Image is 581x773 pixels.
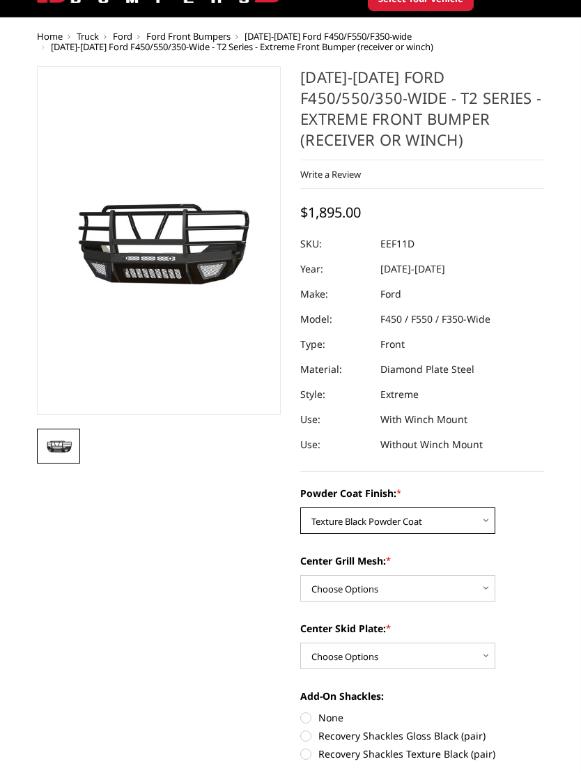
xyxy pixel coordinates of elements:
[380,231,415,257] dd: EEF11D
[300,332,370,357] dt: Type:
[380,282,401,307] dd: Ford
[300,257,370,282] dt: Year:
[77,30,99,43] a: Truck
[41,436,76,457] img: 2011-2016 Ford F450/550/350-Wide - T2 Series - Extreme Front Bumper (receiver or winch)
[37,30,63,43] a: Home
[380,357,474,382] dd: Diamond Plate Steel
[300,168,361,181] a: Write a Review
[380,382,419,407] dd: Extreme
[300,747,544,761] label: Recovery Shackles Texture Black (pair)
[113,30,132,43] a: Ford
[300,66,544,160] h1: [DATE]-[DATE] Ford F450/550/350-Wide - T2 Series - Extreme Front Bumper (receiver or winch)
[245,30,412,43] a: [DATE]-[DATE] Ford F450/F550/F350-wide
[300,203,361,222] span: $1,895.00
[300,407,370,432] dt: Use:
[300,728,544,743] label: Recovery Shackles Gloss Black (pair)
[380,432,483,457] dd: Without Winch Mount
[300,282,370,307] dt: Make:
[300,486,544,500] label: Powder Coat Finish:
[380,307,490,332] dd: F450 / F550 / F350-Wide
[37,66,281,415] a: 2011-2016 Ford F450/550/350-Wide - T2 Series - Extreme Front Bumper (receiver or winch)
[300,689,544,703] label: Add-On Shackles:
[300,231,370,257] dt: SKU:
[380,257,445,282] dd: [DATE]-[DATE]
[300,432,370,457] dt: Use:
[300,307,370,332] dt: Model:
[380,407,467,432] dd: With Winch Mount
[51,40,433,53] span: [DATE]-[DATE] Ford F450/550/350-Wide - T2 Series - Extreme Front Bumper (receiver or winch)
[300,621,544,636] label: Center Skid Plate:
[146,30,231,43] a: Ford Front Bumpers
[300,382,370,407] dt: Style:
[300,553,544,568] label: Center Grill Mesh:
[380,332,405,357] dd: Front
[300,710,544,725] label: None
[300,357,370,382] dt: Material:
